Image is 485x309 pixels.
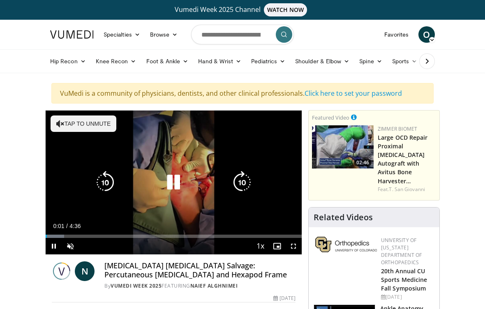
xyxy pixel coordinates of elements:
button: Playback Rate [252,238,269,254]
button: Pause [46,238,62,254]
div: [DATE] [273,295,296,302]
span: 4:36 [69,223,81,229]
span: WATCH NOW [264,3,307,16]
span: 0:01 [53,223,64,229]
a: Hand & Wrist [193,53,246,69]
a: University of [US_STATE] Department of Orthopaedics [381,237,422,266]
h4: [MEDICAL_DATA] [MEDICAL_DATA] Salvage: Percutaneous [MEDICAL_DATA] and Hexapod Frame [104,261,296,279]
a: Spine [354,53,387,69]
img: 355603a8-37da-49b6-856f-e00d7e9307d3.png.150x105_q85_autocrop_double_scale_upscale_version-0.2.png [315,237,377,252]
a: Knee Recon [91,53,141,69]
div: Feat. [378,186,436,193]
button: Unmute [62,238,79,254]
small: Featured Video [312,114,349,121]
a: Shoulder & Elbow [290,53,354,69]
video-js: Video Player [46,111,302,254]
button: Tap to unmute [51,115,116,132]
a: Vumedi Week 2025 ChannelWATCH NOW [45,3,440,16]
a: Naief Alghnimei [190,282,238,289]
div: By FEATURING [104,282,296,290]
img: a4fc9e3b-29e5-479a-a4d0-450a2184c01c.150x105_q85_crop-smart_upscale.jpg [312,125,374,168]
a: 20th Annual CU Sports Medicine Fall Symposium [381,267,427,292]
img: Vumedi Week 2025 [52,261,72,281]
a: Click here to set your password [305,89,402,98]
div: VuMedi is a community of physicians, dentists, and other clinical professionals. [51,83,434,104]
div: Progress Bar [46,235,302,238]
span: / [66,223,68,229]
input: Search topics, interventions [191,25,294,44]
span: 02:46 [354,159,372,166]
a: Large OCD Repair Proximal [MEDICAL_DATA] Autograft with Avitus Bone Harvester… [378,134,428,185]
img: VuMedi Logo [50,30,94,39]
a: Specialties [99,26,145,43]
a: Zimmer Biomet [378,125,417,132]
a: Foot & Ankle [141,53,194,69]
a: O [418,26,435,43]
a: Pediatrics [246,53,290,69]
button: Fullscreen [285,238,302,254]
div: [DATE] [381,293,433,301]
a: Browse [145,26,183,43]
a: N [75,261,95,281]
a: Favorites [379,26,413,43]
a: Hip Recon [45,53,91,69]
a: Sports [387,53,423,69]
a: T. San Giovanni [389,186,425,193]
a: Vumedi Week 2025 [111,282,162,289]
h4: Related Videos [314,212,373,222]
button: Enable picture-in-picture mode [269,238,285,254]
a: 02:46 [312,125,374,168]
